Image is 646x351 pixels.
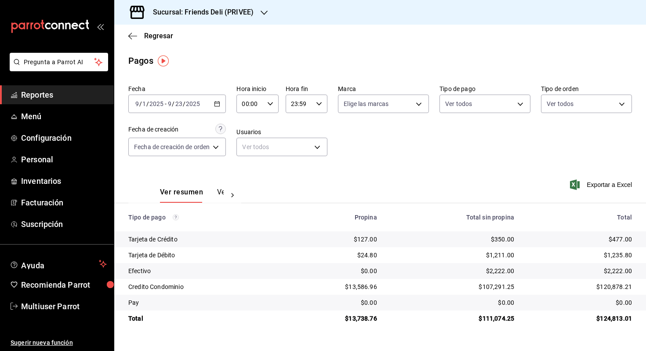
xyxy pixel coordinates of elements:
div: Tarjeta de Crédito [128,235,276,244]
div: $24.80 [290,251,377,260]
div: Ver todos [236,138,327,156]
div: Total sin propina [391,214,514,221]
button: open_drawer_menu [97,23,104,30]
span: / [183,100,185,107]
div: $0.00 [391,298,514,307]
button: Exportar a Excel [572,179,632,190]
span: / [139,100,142,107]
div: Propina [290,214,377,221]
div: $350.00 [391,235,514,244]
div: $120,878.21 [528,282,632,291]
label: Tipo de orden [541,86,632,92]
span: Pregunta a Parrot AI [24,58,94,67]
div: Pay [128,298,276,307]
div: $13,738.76 [290,314,377,323]
div: $107,291.25 [391,282,514,291]
label: Usuarios [236,129,327,135]
img: Tooltip marker [158,55,169,66]
span: Elige las marcas [344,99,388,108]
input: -- [175,100,183,107]
button: Ver pagos [217,188,250,203]
span: Fecha de creación de orden [134,143,210,151]
span: Facturación [21,197,107,208]
span: Reportes [21,89,107,101]
div: Total [128,314,276,323]
span: Ver todos [547,99,573,108]
div: $2,222.00 [391,267,514,275]
input: ---- [185,100,200,107]
span: Regresar [144,32,173,40]
div: Efectivo [128,267,276,275]
span: Menú [21,110,107,122]
span: Inventarios [21,175,107,187]
span: Sugerir nueva función [11,338,107,347]
button: Ver resumen [160,188,203,203]
label: Hora inicio [236,86,278,92]
h3: Sucursal: Friends Deli (PRIVEE) [146,7,254,18]
span: / [146,100,149,107]
div: $13,586.96 [290,282,377,291]
div: navigation tabs [160,188,224,203]
div: Pagos [128,54,153,67]
span: / [172,100,174,107]
label: Marca [338,86,429,92]
input: -- [135,100,139,107]
span: Configuración [21,132,107,144]
div: Total [528,214,632,221]
span: Suscripción [21,218,107,230]
div: $0.00 [290,298,377,307]
span: Ver todos [445,99,472,108]
div: Fecha de creación [128,125,178,134]
label: Fecha [128,86,226,92]
input: ---- [149,100,164,107]
span: Ayuda [21,259,95,269]
div: $0.00 [528,298,632,307]
div: $124,813.01 [528,314,632,323]
button: Pregunta a Parrot AI [10,53,108,71]
div: $1,211.00 [391,251,514,260]
input: -- [167,100,172,107]
div: $477.00 [528,235,632,244]
a: Pregunta a Parrot AI [6,64,108,73]
svg: Los pagos realizados con Pay y otras terminales son montos brutos. [173,214,179,220]
input: -- [142,100,146,107]
span: - [165,100,167,107]
div: $127.00 [290,235,377,244]
button: Regresar [128,32,173,40]
span: Personal [21,154,107,165]
div: $0.00 [290,267,377,275]
span: Multiuser Parrot [21,300,107,312]
label: Tipo de pago [439,86,530,92]
div: $111,074.25 [391,314,514,323]
div: Credito Condominio [128,282,276,291]
span: Recomienda Parrot [21,279,107,291]
label: Hora fin [286,86,327,92]
div: $1,235.80 [528,251,632,260]
div: $2,222.00 [528,267,632,275]
div: Tipo de pago [128,214,276,221]
div: Tarjeta de Débito [128,251,276,260]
